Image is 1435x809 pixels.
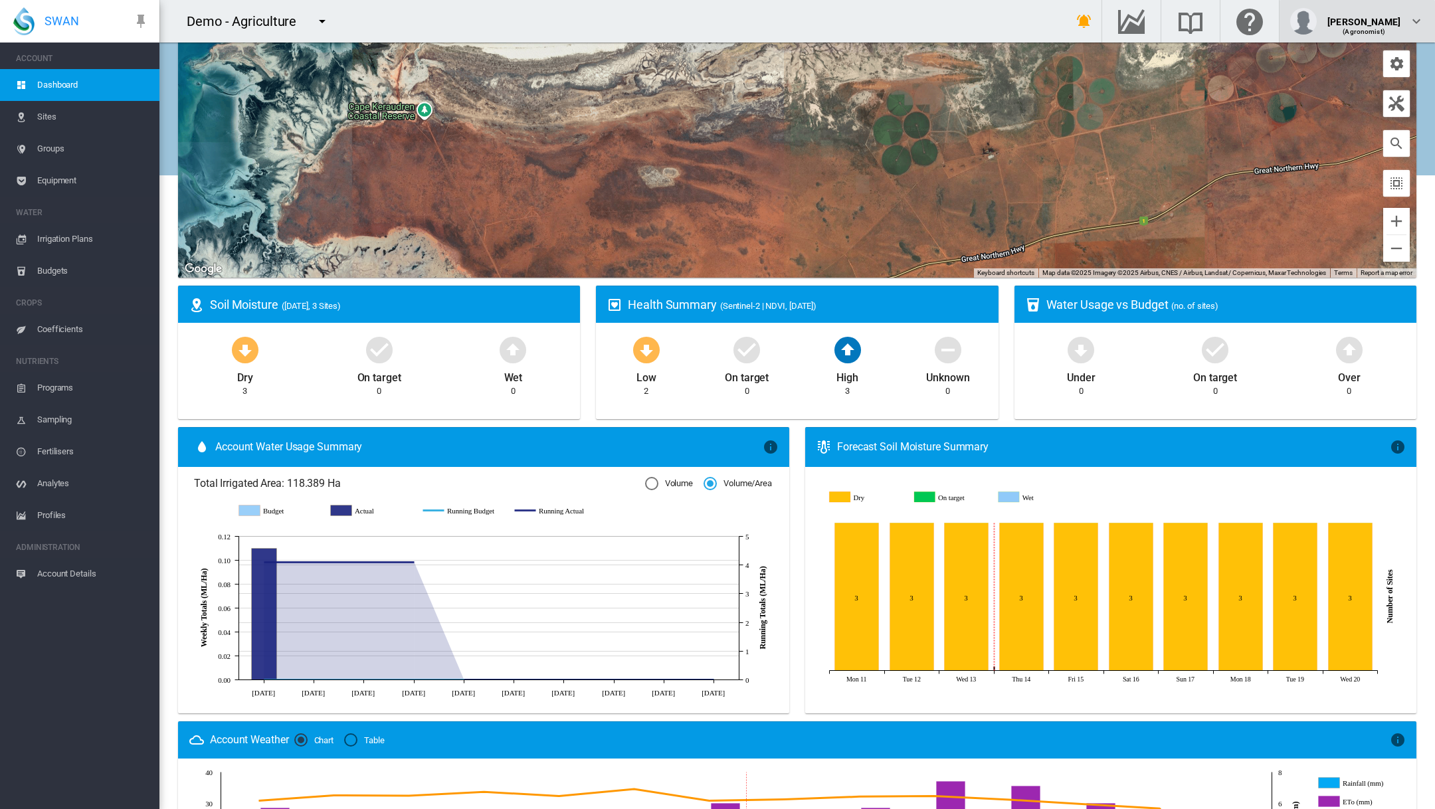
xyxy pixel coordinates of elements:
md-icon: icon-arrow-down-bold-circle [229,333,261,365]
g: Dry Aug 11, 2025 3 [834,523,878,671]
md-icon: icon-menu-down [314,13,330,29]
md-icon: icon-chevron-down [1408,13,1424,29]
md-icon: icon-bell-ring [1076,13,1092,29]
span: Analytes [37,468,149,499]
tspan: Thu 14 [1012,675,1030,683]
span: (no. of sites) [1171,301,1218,311]
div: High [836,365,858,385]
md-icon: Go to the Data Hub [1115,13,1147,29]
md-icon: icon-pin [133,13,149,29]
tspan: 0.00 [218,676,231,684]
md-radio-button: Volume/Area [704,478,772,490]
tspan: 30 [205,800,213,808]
md-icon: icon-cog [1388,56,1404,72]
md-icon: icon-water [194,439,210,455]
g: Actual Jun 11 0.11 [251,549,276,680]
circle: Temp Max (°C) Aug 18, 2025 29.8 [1082,801,1087,806]
div: Demo - Agriculture [187,12,308,31]
tspan: 0.06 [218,604,231,612]
circle: Running Actual Jul 2 4.1 [411,559,417,565]
circle: Running Actual Jul 23 0 [561,677,566,682]
circle: Temp Max (°C) Aug 14, 2025 31.3 [781,796,787,802]
tspan: [DATE] [551,689,575,697]
g: Dry Aug 16, 2025 3 [1109,523,1153,671]
div: Wet [504,365,523,385]
span: Coefficients [37,314,149,345]
span: Groups [37,133,149,165]
md-icon: icon-arrow-down-bold-circle [1065,333,1097,365]
tspan: Weekly Totals (ML/Ha) [199,569,209,648]
tspan: Tue 12 [903,675,921,683]
div: Account Weather [210,733,289,747]
div: 3 [242,385,247,397]
div: On target [357,365,401,385]
md-icon: icon-checkbox-marked-circle [731,333,763,365]
circle: Temp Max (°C) Aug 10, 2025 33.7 [481,789,486,794]
circle: ETo (mm) Aug 13, 2025 6 [722,800,727,806]
tspan: 3 [745,590,749,598]
div: Health Summary [628,296,987,313]
circle: ETo (mm) Aug 16, 2025 7.4 [947,778,953,784]
circle: Running Actual Jul 16 0 [511,677,516,682]
md-icon: icon-map-marker-radius [189,297,205,313]
tspan: Fri 15 [1068,675,1084,683]
md-radio-button: Volume [645,478,693,490]
md-icon: Click here for help [1234,13,1266,29]
circle: Running Actual Jul 9 0 [461,677,466,682]
circle: ETo (mm) Aug 18, 2025 6 [1098,800,1103,806]
tspan: 0.12 [218,533,231,541]
a: Open this area in Google Maps (opens a new window) [181,260,225,278]
span: (Sentinel-2 | NDVI, [DATE]) [720,301,816,311]
tspan: [DATE] [502,689,525,697]
md-icon: icon-select-all [1388,175,1404,191]
g: Rainfall (mm) [1318,777,1406,789]
md-icon: icon-information [1390,732,1406,748]
g: Dry Aug 17, 2025 3 [1163,523,1207,671]
tspan: 0.08 [218,581,231,588]
md-icon: icon-magnify [1388,135,1404,151]
button: Keyboard shortcuts [977,268,1034,278]
tspan: Running Totals (ML/Ha) [758,566,767,649]
div: Unknown [926,365,969,385]
tspan: [DATE] [402,689,425,697]
button: Zoom in [1383,208,1410,234]
span: Dashboard [37,69,149,101]
md-icon: icon-cup-water [1025,297,1041,313]
span: CROPS [16,292,149,314]
tspan: [DATE] [702,689,725,697]
circle: Temp Max (°C) Aug 13, 2025 30.9 [706,798,712,803]
span: Account Water Usage Summary [215,440,763,454]
div: Soil Moisture [210,296,569,313]
img: Google [181,260,225,278]
circle: Running Actual Aug 6 0 [661,677,666,682]
button: icon-select-all [1383,170,1410,197]
span: ADMINISTRATION [16,537,149,558]
div: Dry [237,365,253,385]
circle: Running Actual Jun 11 4.1 [261,559,266,565]
circle: Running Budget Jun 18 0 [311,677,316,682]
md-icon: icon-heart-box-outline [607,297,622,313]
circle: Temp Max (°C) Aug 11, 2025 32.4 [556,793,561,798]
g: Dry Aug 20, 2025 3 [1328,523,1372,671]
md-icon: icon-weather-cloudy [189,732,205,748]
tspan: 0.02 [218,652,231,660]
tspan: 5 [745,533,749,541]
img: SWAN-Landscape-Logo-Colour-drop.png [13,7,35,35]
span: Account Details [37,558,149,590]
circle: Running Budget Jun 25 0 [361,677,366,682]
tspan: [DATE] [252,689,275,697]
md-icon: icon-arrow-down-bold-circle [630,333,662,365]
tspan: Wed 20 [1340,675,1360,683]
div: 0 [745,385,749,397]
div: 3 [845,385,850,397]
button: icon-cog [1383,50,1410,77]
circle: Running Actual Jul 30 0 [611,677,617,682]
span: Budgets [37,255,149,287]
tspan: Wed 13 [956,675,976,683]
tspan: 2 [745,619,749,627]
button: Zoom out [1383,235,1410,262]
div: 2 [644,385,648,397]
div: 0 [1079,385,1084,397]
circle: Temp Max (°C) Aug 17, 2025 31.2 [1006,797,1012,802]
div: Forecast Soil Moisture Summary [837,440,1390,454]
